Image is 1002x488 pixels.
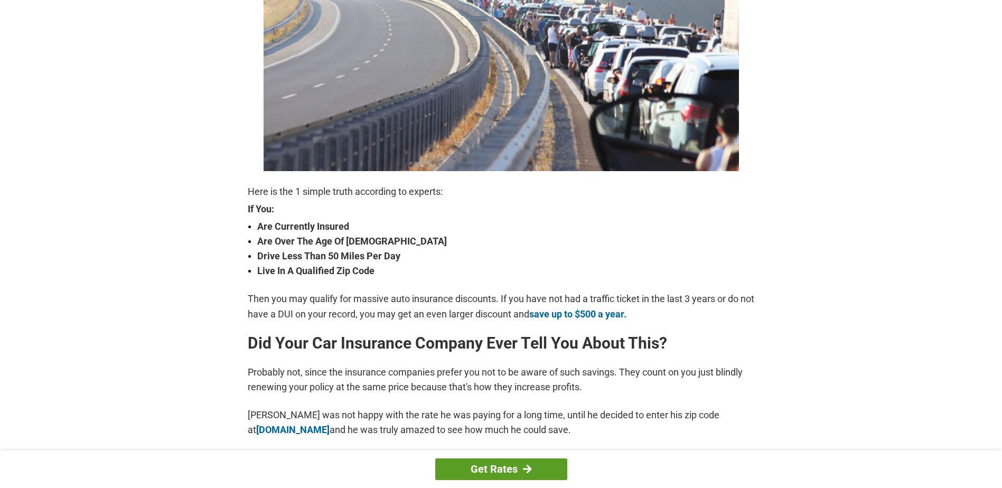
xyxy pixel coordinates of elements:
a: Get Rates [435,458,567,480]
p: Probably not, since the insurance companies prefer you not to be aware of such savings. They coun... [248,365,755,395]
strong: If You: [248,204,755,214]
strong: Drive Less Than 50 Miles Per Day [257,249,755,264]
a: save up to $500 a year. [529,308,626,320]
strong: Are Currently Insured [257,219,755,234]
a: [DOMAIN_NAME] [256,424,330,435]
strong: Live In A Qualified Zip Code [257,264,755,278]
strong: Are Over The Age Of [DEMOGRAPHIC_DATA] [257,234,755,249]
p: Then you may qualify for massive auto insurance discounts. If you have not had a traffic ticket i... [248,292,755,321]
p: Here is the 1 simple truth according to experts: [248,184,755,199]
p: [PERSON_NAME] was not happy with the rate he was paying for a long time, until he decided to ente... [248,408,755,437]
h2: Did Your Car Insurance Company Ever Tell You About This? [248,335,755,352]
